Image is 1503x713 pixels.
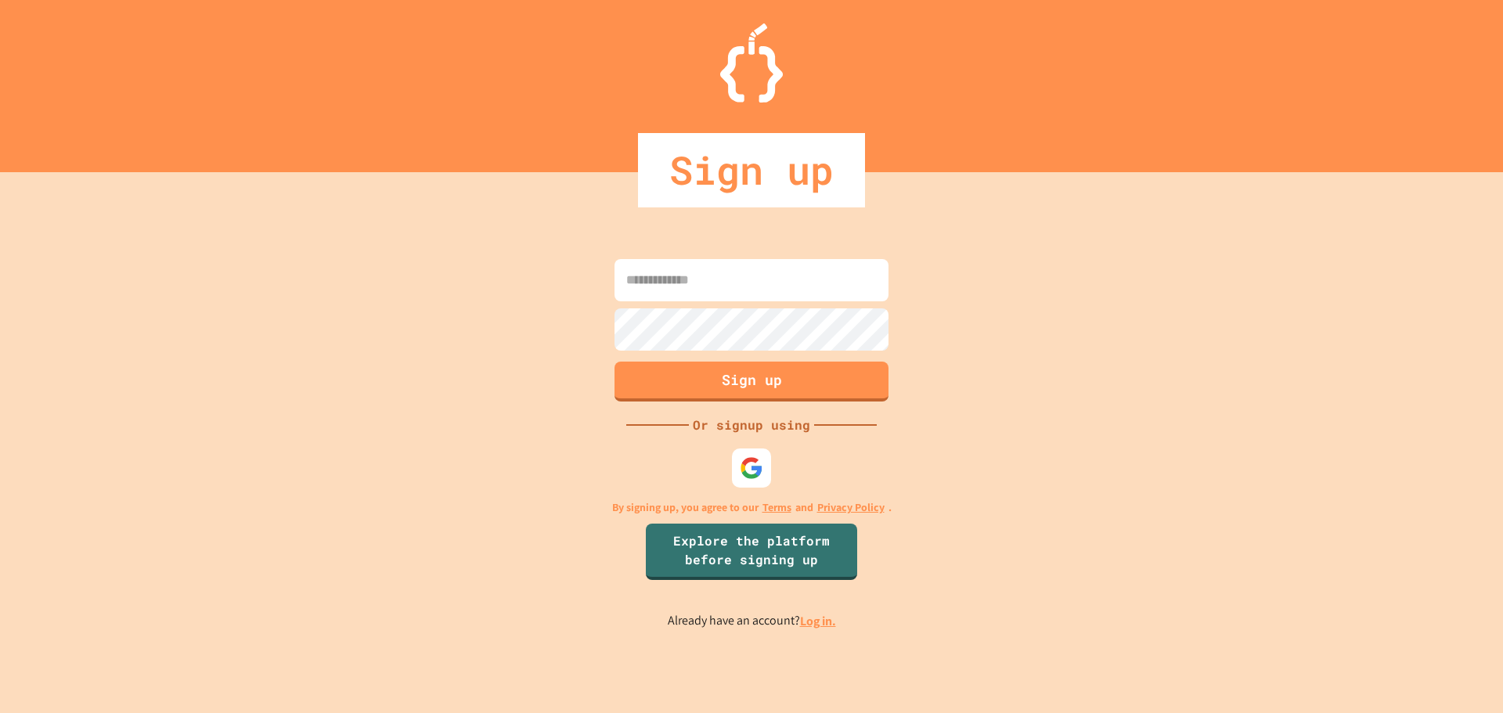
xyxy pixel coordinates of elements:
[612,499,892,516] p: By signing up, you agree to our and .
[762,499,791,516] a: Terms
[689,416,814,434] div: Or signup using
[720,23,783,103] img: Logo.svg
[668,611,836,631] p: Already have an account?
[615,362,888,402] button: Sign up
[638,133,865,207] div: Sign up
[646,524,857,580] a: Explore the platform before signing up
[800,613,836,629] a: Log in.
[817,499,885,516] a: Privacy Policy
[740,456,763,480] img: google-icon.svg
